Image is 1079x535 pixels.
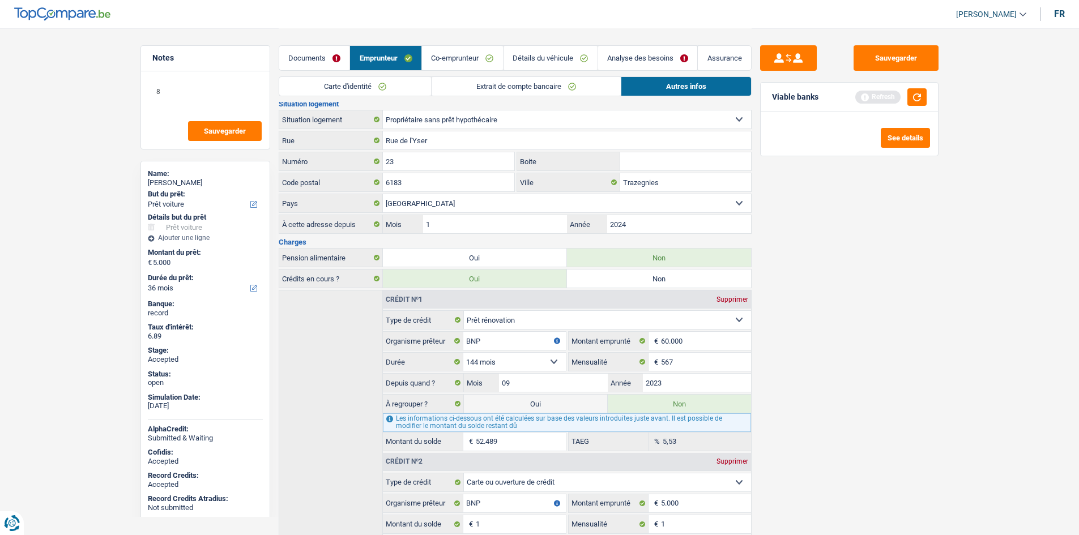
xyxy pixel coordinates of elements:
[422,46,503,70] a: Co-emprunteur
[148,248,261,257] label: Montant du prêt:
[148,448,263,457] div: Cofidis:
[148,425,263,434] div: AlphaCredit:
[148,332,263,341] div: 6.89
[383,332,463,350] label: Organisme prêteur
[383,413,750,431] div: Les informations ci-dessous ont été calculées sur base des valeurs introduites juste avant. Il es...
[383,458,425,465] div: Crédit nº2
[148,494,263,503] div: Record Credits Atradius:
[148,378,263,387] div: open
[383,311,464,329] label: Type de crédit
[649,515,661,533] span: €
[649,494,661,512] span: €
[569,494,649,512] label: Montant emprunté
[499,374,607,392] input: MM
[567,249,751,267] label: Non
[569,332,649,350] label: Montant emprunté
[148,234,263,242] div: Ajouter une ligne
[383,215,423,233] label: Mois
[279,173,383,191] label: Code postal
[714,458,751,465] div: Supprimer
[204,127,246,135] span: Sauvegarder
[148,401,263,410] div: [DATE]
[148,169,263,178] div: Name:
[643,374,751,392] input: AAAA
[854,45,939,71] button: Sauvegarder
[504,46,598,70] a: Détails du véhicule
[148,299,263,309] div: Banque:
[569,353,649,371] label: Mensualité
[148,258,152,267] span: €
[383,269,567,288] label: Oui
[279,110,383,129] label: Situation logement
[383,395,464,413] label: À regrouper ?
[383,515,463,533] label: Montant du solde
[279,215,383,233] label: À cette adresse depuis
[464,395,607,413] label: Oui
[517,152,620,170] label: Boite
[148,355,263,364] div: Accepted
[148,471,263,480] div: Record Credits:
[148,393,263,402] div: Simulation Date:
[423,215,566,233] input: MM
[463,515,476,533] span: €
[649,353,661,371] span: €
[279,77,431,96] a: Carte d'identité
[772,92,818,102] div: Viable banks
[567,215,607,233] label: Année
[279,152,383,170] label: Numéro
[279,100,752,108] h3: Situation logement
[947,5,1026,24] a: [PERSON_NAME]
[383,374,464,392] label: Depuis quand ?
[855,91,901,103] div: Refresh
[608,374,643,392] label: Année
[569,515,649,533] label: Mensualité
[148,213,263,222] div: Détails but du prêt
[279,238,752,246] h3: Charges
[148,457,263,466] div: Accepted
[148,190,261,199] label: But du prêt:
[383,249,567,267] label: Oui
[148,480,263,489] div: Accepted
[148,323,263,332] div: Taux d'intérêt:
[598,46,698,70] a: Analyse des besoins
[279,269,383,288] label: Crédits en cours ?
[14,7,110,21] img: TopCompare Logo
[649,332,661,350] span: €
[1054,8,1065,19] div: fr
[714,296,751,303] div: Supprimer
[279,131,383,149] label: Rue
[698,46,751,70] a: Assurance
[649,433,663,451] span: %
[279,249,383,267] label: Pension alimentaire
[148,309,263,318] div: record
[152,53,258,63] h5: Notes
[881,128,930,148] button: See details
[279,46,350,70] a: Documents
[383,353,463,371] label: Durée
[517,173,620,191] label: Ville
[567,269,751,288] label: Non
[956,10,1017,19] span: [PERSON_NAME]
[350,46,421,70] a: Emprunteur
[383,494,463,512] label: Organisme prêteur
[279,194,383,212] label: Pays
[148,273,261,283] label: Durée du prêt:
[464,374,499,392] label: Mois
[432,77,621,96] a: Extrait de compte bancaire
[607,215,750,233] input: AAAA
[188,121,262,141] button: Sauvegarder
[383,296,425,303] div: Crédit nº1
[621,77,751,96] a: Autres infos
[383,433,463,451] label: Montant du solde
[148,346,263,355] div: Stage:
[608,395,751,413] label: Non
[148,370,263,379] div: Status:
[148,178,263,187] div: [PERSON_NAME]
[148,434,263,443] div: Submitted & Waiting
[148,503,263,512] div: Not submitted
[569,433,649,451] label: TAEG
[463,433,476,451] span: €
[383,473,464,491] label: Type de crédit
